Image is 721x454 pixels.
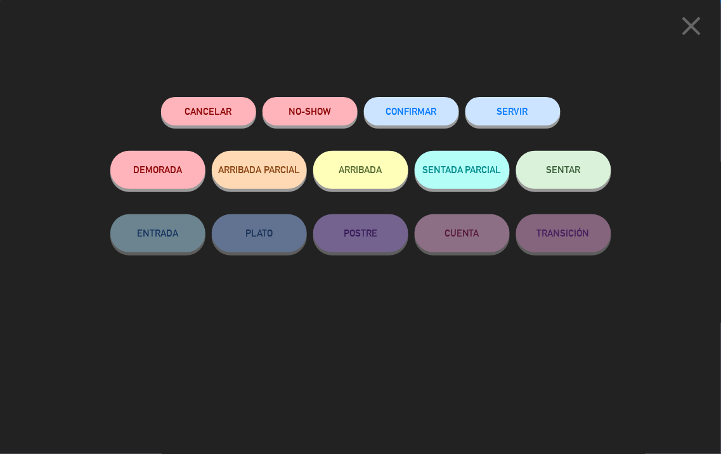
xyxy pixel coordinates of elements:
button: NO-SHOW [263,97,358,126]
button: close [672,10,711,47]
span: SENTAR [547,164,581,175]
button: DEMORADA [110,151,205,189]
button: TRANSICIÓN [516,214,611,252]
i: close [676,10,708,42]
button: PLATO [212,214,307,252]
button: ARRIBADA [313,151,408,189]
button: CUENTA [415,214,510,252]
button: CONFIRMAR [364,97,459,126]
button: SENTAR [516,151,611,189]
span: CONFIRMAR [386,106,437,117]
button: ARRIBADA PARCIAL [212,151,307,189]
button: ENTRADA [110,214,205,252]
button: POSTRE [313,214,408,252]
button: SERVIR [465,97,561,126]
span: ARRIBADA PARCIAL [218,164,300,175]
button: Cancelar [161,97,256,126]
button: SENTADA PARCIAL [415,151,510,189]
